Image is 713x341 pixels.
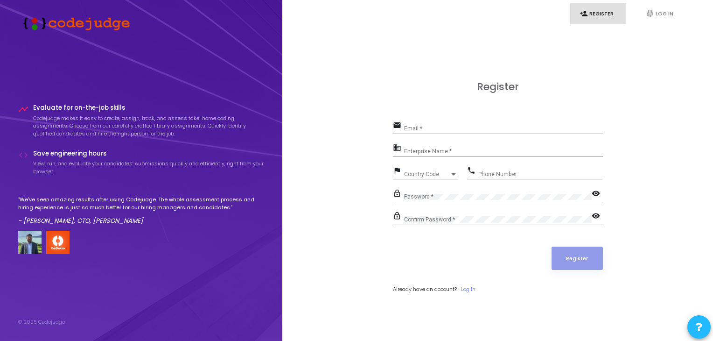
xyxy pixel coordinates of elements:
[592,211,603,222] mat-icon: visibility
[592,189,603,200] mat-icon: visibility
[636,3,692,25] a: fingerprintLog In
[393,285,457,293] span: Already have an account?
[478,171,602,178] input: Phone Number
[461,285,475,293] a: Log In
[404,148,603,155] input: Enterprise Name
[18,196,265,211] p: "We've seen amazing results after using Codejudge. The whole assessment process and hiring experi...
[393,166,404,177] mat-icon: flag
[580,9,588,18] i: person_add
[393,211,404,222] mat-icon: lock_outline
[18,318,65,326] div: © 2025 Codejudge
[46,231,70,254] img: company-logo
[18,231,42,254] img: user image
[18,216,143,225] em: - [PERSON_NAME], CTO, [PERSON_NAME]
[393,121,404,132] mat-icon: email
[18,104,28,114] i: timeline
[33,104,265,112] h4: Evaluate for on-the-job skills
[18,150,28,160] i: code
[404,171,450,177] span: Country Code
[393,143,404,154] mat-icon: business
[646,9,654,18] i: fingerprint
[467,166,478,177] mat-icon: phone
[33,160,265,175] p: View, run, and evaluate your candidates’ submissions quickly and efficiently, right from your bro...
[33,114,265,138] p: Codejudge makes it easy to create, assign, track, and assess take-home coding assignments. Choose...
[393,81,603,93] h3: Register
[570,3,626,25] a: person_addRegister
[33,150,265,157] h4: Save engineering hours
[404,125,603,132] input: Email
[552,247,603,270] button: Register
[393,189,404,200] mat-icon: lock_outline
